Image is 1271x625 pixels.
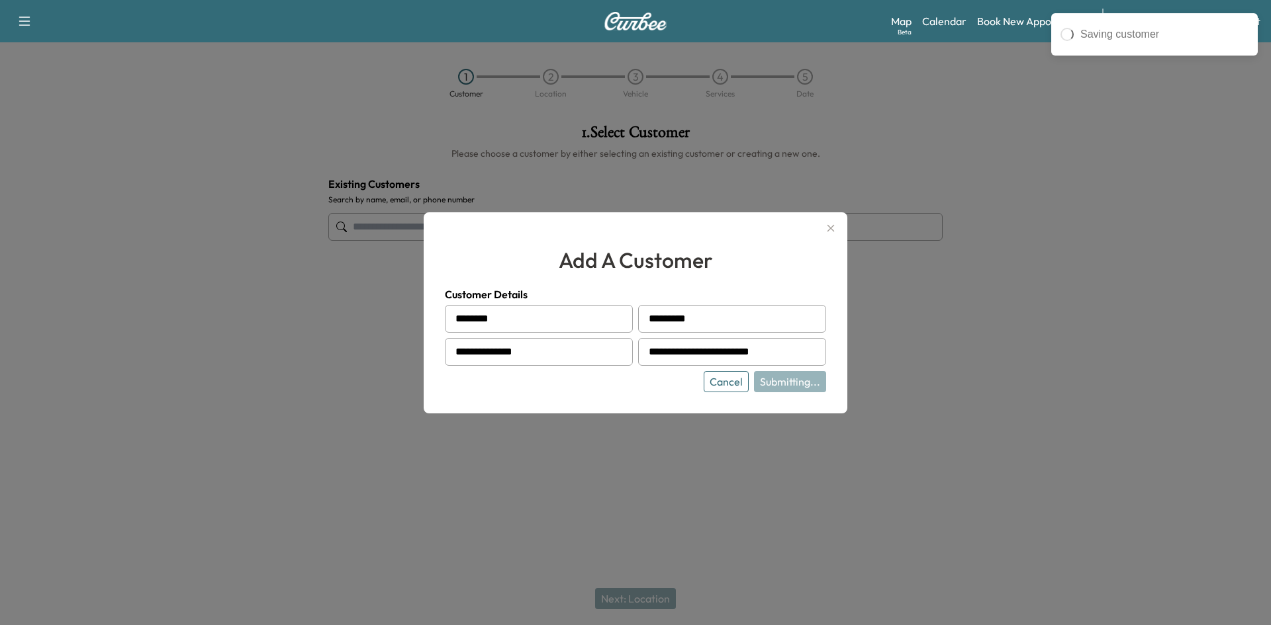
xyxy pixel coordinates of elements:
[604,12,667,30] img: Curbee Logo
[704,371,749,392] button: Cancel
[445,286,826,302] h4: Customer Details
[922,13,966,29] a: Calendar
[891,13,912,29] a: MapBeta
[1080,26,1248,42] div: Saving customer
[898,27,912,37] div: Beta
[445,244,826,276] h2: add a customer
[977,13,1089,29] a: Book New Appointment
